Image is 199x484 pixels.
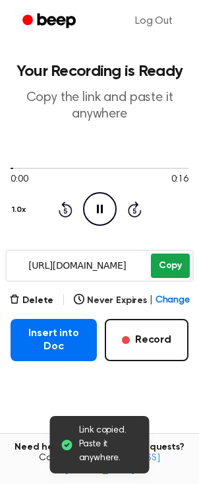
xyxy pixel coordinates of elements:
h1: Your Recording is Ready [11,63,188,79]
button: Delete [9,294,53,308]
button: Never Expires|Change [74,294,190,308]
button: Record [105,319,188,361]
span: Link copied. Paste it anywhere. [79,424,139,466]
button: Insert into Doc [11,319,97,361]
button: Copy [151,254,190,278]
span: Contact us [8,453,191,476]
a: [EMAIL_ADDRESS][DOMAIN_NAME] [65,454,160,475]
p: Copy the link and paste it anywhere [11,90,188,123]
span: | [150,294,153,308]
span: | [61,293,66,308]
a: Beep [13,9,88,34]
button: 1.0x [11,199,30,221]
span: Change [156,294,190,308]
a: Log Out [122,5,186,37]
span: 0:00 [11,173,28,187]
span: 0:16 [171,173,188,187]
